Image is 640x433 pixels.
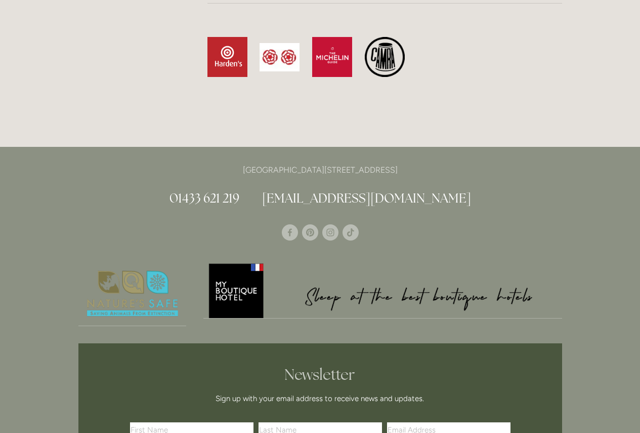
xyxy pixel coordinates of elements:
[322,224,338,241] a: Instagram
[203,262,562,318] img: My Boutique Hotel - Logo
[282,224,298,241] a: Losehill House Hotel & Spa
[262,190,471,206] a: [EMAIL_ADDRESS][DOMAIN_NAME]
[78,262,187,326] img: Nature's Safe - Logo
[207,37,247,77] img: 126045653_10159064083141457_737047522477313005_n.png
[312,37,352,77] img: michelin-guide.png
[343,224,359,241] a: TikTok
[78,163,562,177] p: [GEOGRAPHIC_DATA][STREET_ADDRESS]
[169,190,239,206] a: 01433 621 219
[365,37,405,77] img: AAAA-removebg-preview.png
[260,43,300,71] img: Rosette.jpg
[302,224,318,241] a: Pinterest
[134,366,507,384] h2: Newsletter
[134,392,507,405] p: Sign up with your email address to receive news and updates.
